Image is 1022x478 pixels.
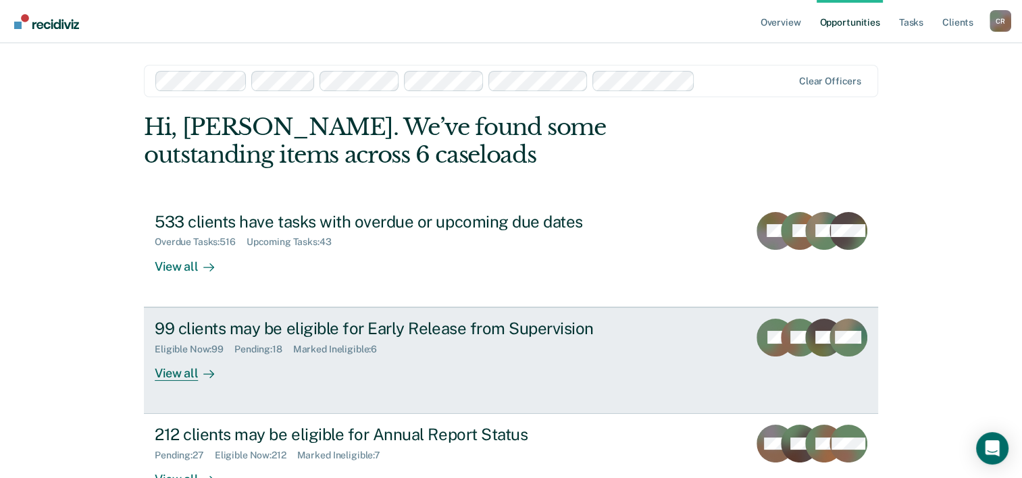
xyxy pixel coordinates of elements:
[155,344,234,355] div: Eligible Now : 99
[155,319,629,338] div: 99 clients may be eligible for Early Release from Supervision
[990,10,1011,32] button: Profile dropdown button
[990,10,1011,32] div: C R
[14,14,79,29] img: Recidiviz
[155,236,247,248] div: Overdue Tasks : 516
[155,450,215,461] div: Pending : 27
[297,450,391,461] div: Marked Ineligible : 7
[247,236,342,248] div: Upcoming Tasks : 43
[155,354,230,381] div: View all
[293,344,388,355] div: Marked Ineligible : 6
[144,113,731,169] div: Hi, [PERSON_NAME]. We’ve found some outstanding items across 6 caseloads
[234,344,293,355] div: Pending : 18
[155,248,230,274] div: View all
[144,201,878,307] a: 533 clients have tasks with overdue or upcoming due datesOverdue Tasks:516Upcoming Tasks:43View all
[799,76,861,87] div: Clear officers
[155,212,629,232] div: 533 clients have tasks with overdue or upcoming due dates
[976,432,1008,464] div: Open Intercom Messenger
[215,450,297,461] div: Eligible Now : 212
[155,425,629,444] div: 212 clients may be eligible for Annual Report Status
[144,307,878,414] a: 99 clients may be eligible for Early Release from SupervisionEligible Now:99Pending:18Marked Inel...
